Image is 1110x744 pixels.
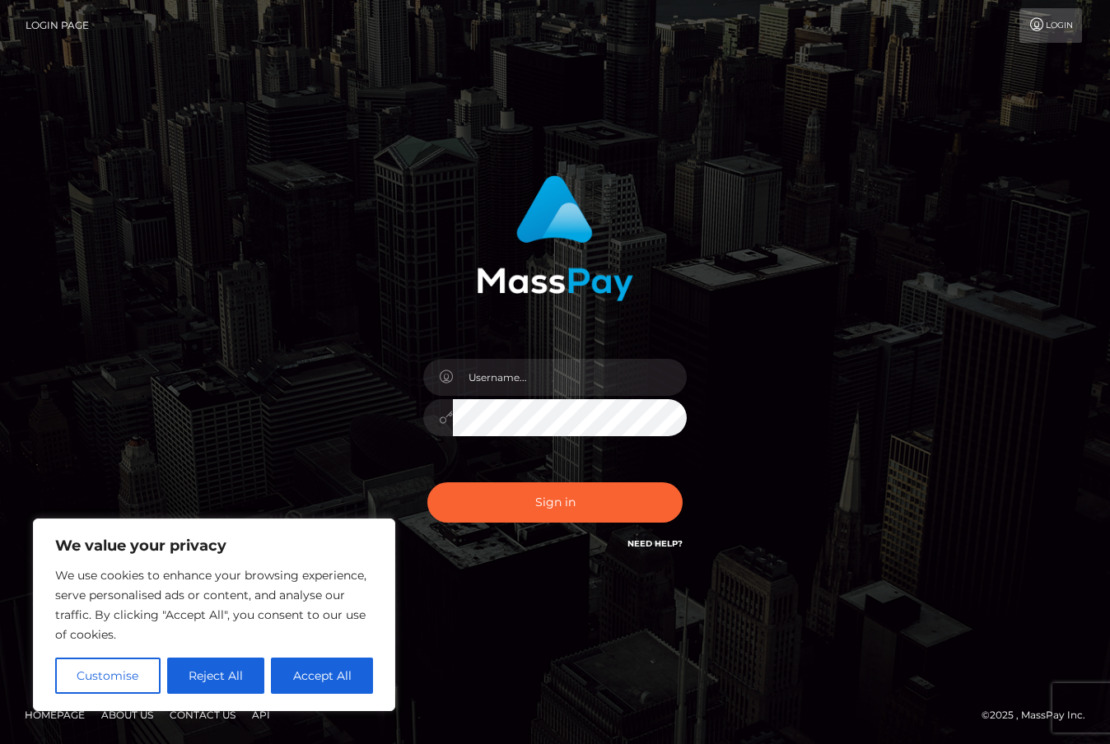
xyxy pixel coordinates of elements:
[627,538,683,549] a: Need Help?
[26,8,89,43] a: Login Page
[55,565,373,644] p: We use cookies to enhance your browsing experience, serve personalised ads or content, and analys...
[167,658,265,694] button: Reject All
[33,518,395,711] div: We value your privacy
[982,706,1098,724] div: © 2025 , MassPay Inc.
[1019,8,1082,43] a: Login
[55,536,373,556] p: We value your privacy
[55,658,161,694] button: Customise
[477,175,633,301] img: MassPay Login
[245,702,277,728] a: API
[18,702,91,728] a: Homepage
[163,702,242,728] a: Contact Us
[271,658,373,694] button: Accept All
[95,702,160,728] a: About Us
[427,482,683,523] button: Sign in
[453,359,687,396] input: Username...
